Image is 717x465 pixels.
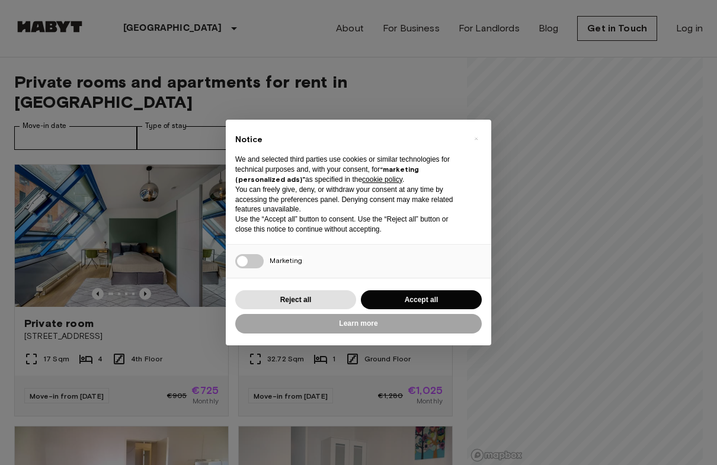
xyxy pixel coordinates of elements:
button: Reject all [235,290,356,310]
span: Marketing [270,256,302,265]
a: cookie policy [362,175,402,184]
button: Close this notice [466,129,485,148]
p: We and selected third parties use cookies or similar technologies for technical purposes and, wit... [235,155,463,184]
button: Learn more [235,314,482,333]
p: Use the “Accept all” button to consent. Use the “Reject all” button or close this notice to conti... [235,214,463,235]
p: You can freely give, deny, or withdraw your consent at any time by accessing the preferences pane... [235,185,463,214]
span: × [474,132,478,146]
h2: Notice [235,134,463,146]
strong: “marketing (personalized ads)” [235,165,419,184]
button: Accept all [361,290,482,310]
